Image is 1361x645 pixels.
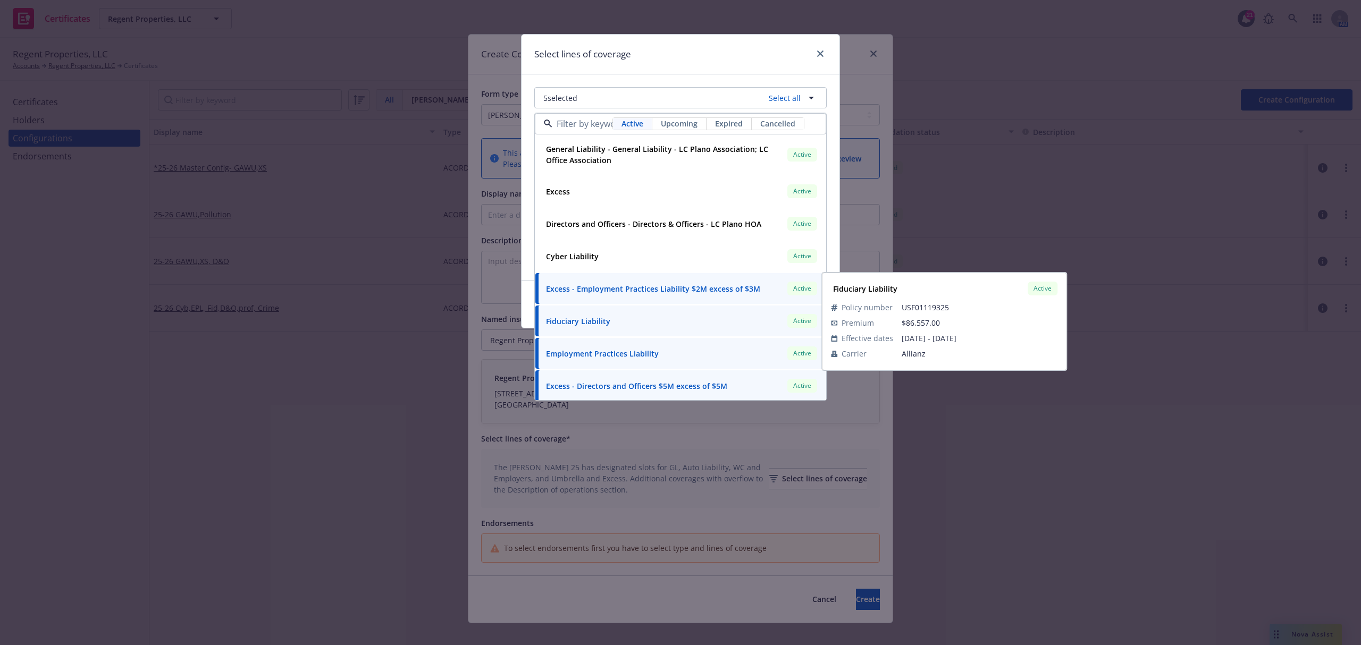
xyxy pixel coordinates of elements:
[534,87,827,108] button: 5selectedSelect all
[546,186,570,197] strong: Excess
[792,349,813,358] span: Active
[792,251,813,261] span: Active
[546,381,727,391] strong: Excess - Directors and Officers $5M excess of $5M
[842,317,874,328] span: Premium
[661,118,698,129] span: Upcoming
[546,251,599,261] strong: Cyber Liability
[543,92,577,104] span: 5 selected
[764,92,801,104] a: Select all
[621,118,643,129] span: Active
[546,316,610,326] strong: Fiduciary Liability
[546,284,760,294] strong: Excess - Employment Practices Liability $2M excess of $3M
[902,333,1057,344] span: [DATE] - [DATE]
[715,118,743,129] span: Expired
[546,349,659,359] strong: Employment Practices Liability
[792,150,813,159] span: Active
[534,47,631,61] h1: Select lines of coverage
[792,381,813,391] span: Active
[902,318,940,328] span: $86,557.00
[792,186,813,196] span: Active
[814,47,827,60] a: close
[792,316,813,326] span: Active
[546,219,761,229] strong: Directors and Officers - Directors & Officers - LC Plano HOA
[1032,284,1053,293] span: Active
[833,284,897,294] strong: Fiduciary Liability
[552,117,612,130] input: Filter by keyword
[792,284,813,293] span: Active
[902,348,1057,359] span: Allianz
[842,333,893,344] span: Effective dates
[842,302,893,313] span: Policy number
[792,219,813,228] span: Active
[546,144,768,165] strong: General Liability - General Liability - LC Plano Association; LC Office Association
[902,302,1057,313] span: USF01119325
[760,118,795,129] span: Cancelled
[842,348,867,359] span: Carrier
